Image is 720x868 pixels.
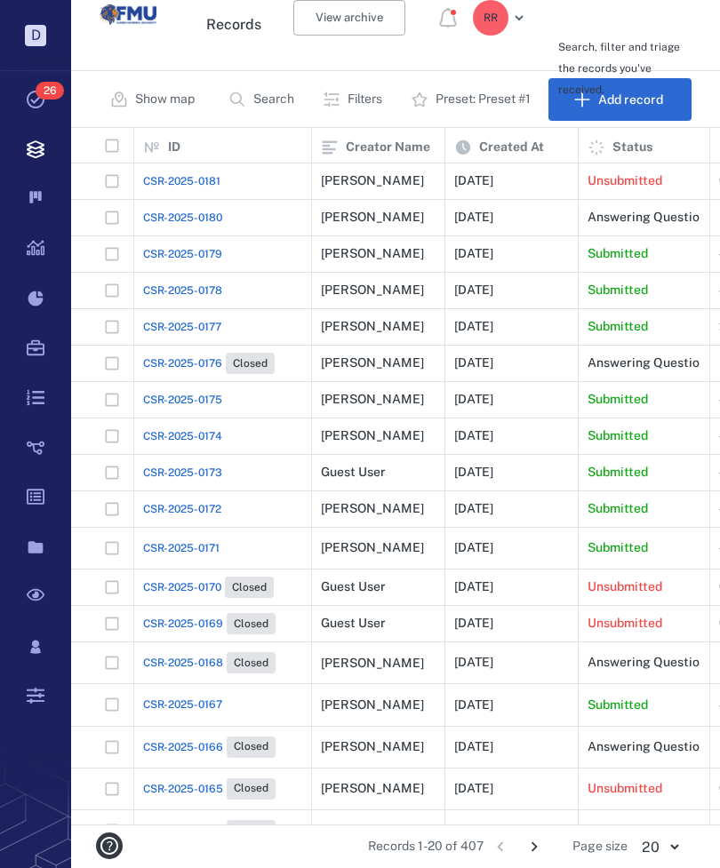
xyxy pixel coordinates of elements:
[588,738,713,756] p: Answering Questions
[321,657,424,670] div: [PERSON_NAME]
[135,91,195,108] p: Show map
[588,172,662,190] p: Unsubmitted
[321,740,424,753] div: [PERSON_NAME]
[143,428,222,444] a: CSR-2025-0174
[628,837,692,857] div: 20
[143,823,223,839] span: CSR-2025-0164
[143,353,275,374] a: CSR-2025-0176Closed
[588,654,713,672] p: Answering Questions
[588,354,713,372] p: Answering Questions
[218,78,308,121] button: Search
[143,697,222,713] a: CSR-2025-0167
[484,832,551,861] nav: pagination navigation
[321,541,424,554] div: [PERSON_NAME]
[454,822,493,840] p: [DATE]
[588,282,648,299] p: Submitted
[454,539,493,557] p: [DATE]
[253,91,294,108] p: Search
[400,78,545,121] button: Preset: Preset #1
[348,91,382,108] p: Filters
[143,739,223,755] span: CSR-2025-0166
[588,539,648,557] p: Submitted
[588,464,648,482] p: Submitted
[230,781,272,796] span: Closed
[100,78,209,121] button: Show map
[143,616,223,632] span: CSR-2025-0169
[454,697,493,714] p: [DATE]
[143,173,220,189] a: CSR-2025-0181
[25,25,46,46] p: D
[321,782,424,795] div: [PERSON_NAME]
[588,318,648,336] p: Submitted
[321,393,424,406] div: [PERSON_NAME]
[454,654,493,672] p: [DATE]
[321,211,424,224] div: [PERSON_NAME]
[454,354,493,372] p: [DATE]
[143,355,222,371] span: CSR-2025-0176
[454,391,493,409] p: [DATE]
[454,500,493,518] p: [DATE]
[588,245,648,263] p: Submitted
[36,82,64,100] span: 26
[143,652,276,673] a: CSR-2025-0168Closed
[588,427,648,445] p: Submitted
[143,319,221,335] a: CSR-2025-0177
[321,356,424,370] div: [PERSON_NAME]
[588,209,713,227] p: Answering Questions
[572,838,628,856] span: Page size
[588,697,648,714] p: Submitted
[143,210,222,226] a: CSR-2025-0180
[143,655,223,671] span: CSR-2025-0168
[588,391,648,409] p: Submitted
[143,540,220,556] span: CSR-2025-0171
[143,781,223,797] span: CSR-2025-0165
[230,739,272,754] span: Closed
[206,14,251,36] h3: Records
[454,578,493,596] p: [DATE]
[143,737,276,758] a: CSR-2025-0166Closed
[454,615,493,633] p: [DATE]
[143,465,222,481] span: CSR-2025-0173
[454,738,493,756] p: [DATE]
[346,139,430,156] p: Creator Name
[143,246,222,262] a: CSR-2025-0179
[143,579,221,595] span: CSR-2025-0170
[230,617,272,632] span: Closed
[230,824,272,839] span: Closed
[454,318,493,336] p: [DATE]
[321,283,424,297] div: [PERSON_NAME]
[229,356,271,371] span: Closed
[321,320,424,333] div: [PERSON_NAME]
[436,91,531,108] p: Preset: Preset #1
[321,247,424,260] div: [PERSON_NAME]
[454,209,493,227] p: [DATE]
[143,778,276,800] a: CSR-2025-0165Closed
[143,392,222,408] a: CSR-2025-0175
[321,466,386,479] div: Guest User
[454,427,493,445] p: [DATE]
[143,613,276,634] a: CSR-2025-0169Closed
[230,656,272,671] span: Closed
[558,41,680,96] span: Search, filter and triage the records you've received.
[321,429,424,442] div: [PERSON_NAME]
[321,174,424,187] div: [PERSON_NAME]
[143,283,222,299] a: CSR-2025-0178
[312,78,396,121] button: Filters
[143,820,276,841] a: CSR-2025-0164Closed
[454,780,493,798] p: [DATE]
[588,615,662,633] p: Unsubmitted
[321,502,424,515] div: [PERSON_NAME]
[612,139,652,156] p: Status
[548,78,692,121] button: Add record
[143,501,221,517] a: CSR-2025-0172
[588,578,662,596] p: Unsubmitted
[454,282,493,299] p: [DATE]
